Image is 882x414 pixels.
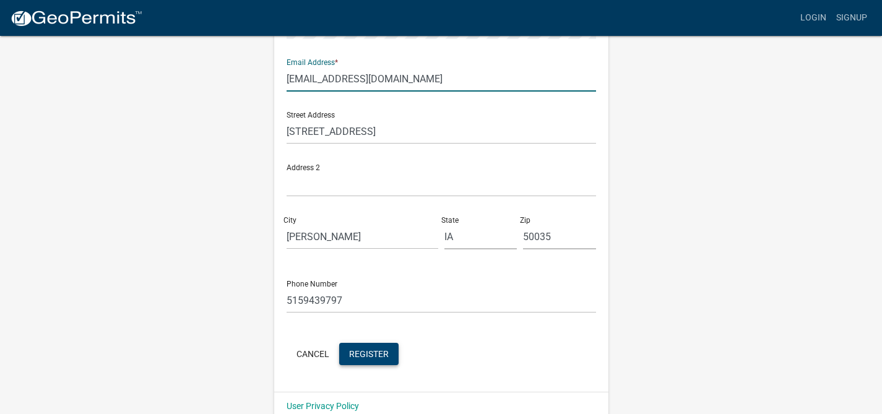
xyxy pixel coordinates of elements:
a: Signup [831,6,872,30]
a: User Privacy Policy [287,401,359,411]
button: Register [339,343,399,365]
span: Register [349,348,389,358]
a: Login [795,6,831,30]
button: Cancel [287,343,339,365]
